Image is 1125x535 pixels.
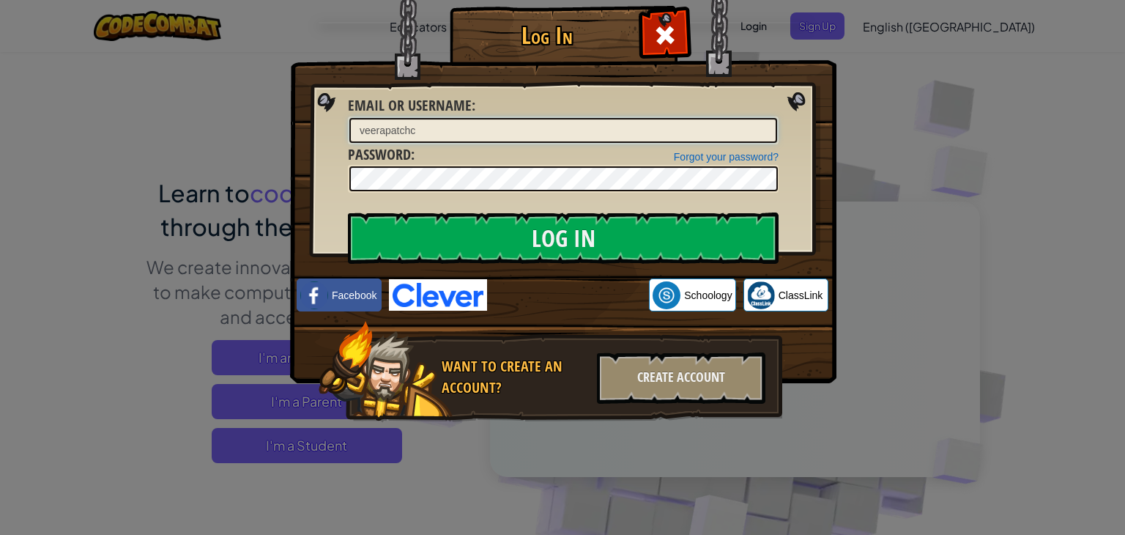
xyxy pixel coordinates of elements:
[348,213,779,264] input: Log In
[300,281,328,309] img: facebook_small.png
[348,144,411,164] span: Password
[684,288,732,303] span: Schoology
[747,281,775,309] img: classlink-logo-small.png
[389,279,487,311] img: clever-logo-blue.png
[597,353,765,404] div: Create Account
[487,279,649,311] iframe: Sign in with Google Button
[332,288,376,303] span: Facebook
[653,281,680,309] img: schoology.png
[453,23,640,48] h1: Log In
[348,144,415,166] label: :
[779,288,823,303] span: ClassLink
[348,95,472,115] span: Email or Username
[442,356,588,398] div: Want to create an account?
[674,151,779,163] a: Forgot your password?
[348,95,475,117] label: :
